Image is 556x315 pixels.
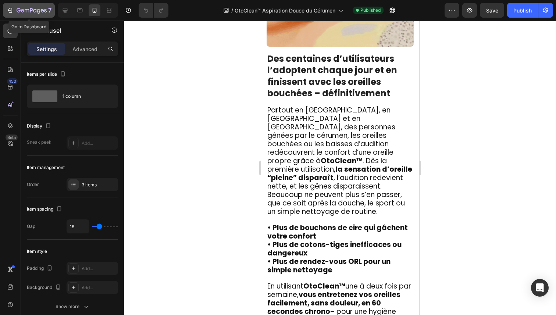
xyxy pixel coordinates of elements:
[27,204,64,214] div: Item spacing
[27,300,118,313] button: Show more
[72,45,97,53] p: Advanced
[27,69,67,79] div: Items per slide
[3,3,55,18] button: 7
[67,220,89,233] input: Auto
[27,164,65,171] div: Item management
[82,284,116,291] div: Add...
[27,264,54,273] div: Padding
[56,303,90,310] div: Show more
[27,139,51,146] div: Sneak peek
[6,269,139,296] strong: vous entretenez vos oreilles facilement, sans douleur, en 60 secondes chrono
[231,7,233,14] span: /
[63,88,107,105] div: 1 column
[27,181,39,188] div: Order
[36,45,57,53] p: Settings
[42,261,84,271] strong: OtoClean™
[513,7,532,14] div: Publish
[486,7,498,14] span: Save
[531,279,549,297] div: Open Intercom Messenger
[6,261,150,313] span: En utilisant une à deux fois par semaine, – pour une hygiène impeccable et une audition libérée, ...
[27,121,53,131] div: Display
[27,248,47,255] div: Item style
[360,7,381,14] span: Published
[82,182,116,188] div: 3 items
[507,3,538,18] button: Publish
[27,223,35,230] div: Gap
[480,3,504,18] button: Save
[36,26,98,35] p: Carousel
[235,7,335,14] span: OtoClean™ Aspiration Douce du Cérumen
[27,283,63,293] div: Background
[261,21,419,315] iframe: Design area
[139,3,168,18] div: Undo/Redo
[7,78,18,84] div: 450
[6,135,18,140] div: Beta
[48,6,51,15] p: 7
[82,265,116,272] div: Add...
